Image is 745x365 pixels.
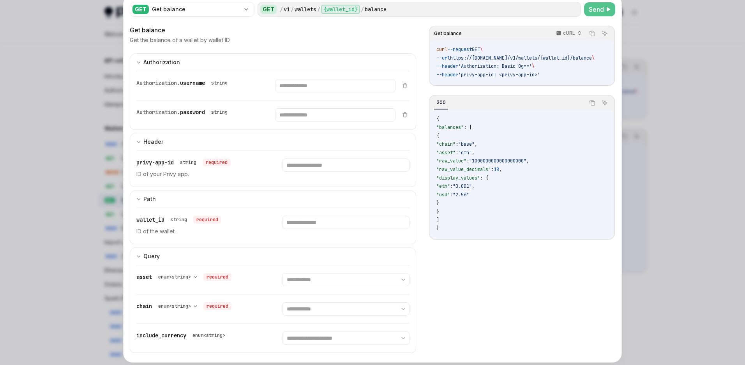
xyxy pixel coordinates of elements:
[458,141,475,147] span: "base"
[171,217,187,223] div: string
[472,150,475,156] span: ,
[136,302,231,310] div: chain
[295,5,316,13] div: wallets
[436,55,450,61] span: --url
[136,273,152,280] span: asset
[447,46,472,53] span: --request
[600,98,610,108] button: Ask AI
[491,166,494,173] span: :
[587,28,597,39] button: Copy the contents from the code block
[480,175,488,181] span: : {
[436,225,439,231] span: }
[589,5,604,14] span: Send
[203,159,231,166] div: required
[436,200,439,206] span: }
[136,303,152,310] span: chain
[130,25,416,35] div: Get balance
[180,109,205,116] span: password
[136,79,231,87] div: Authorization.username
[136,216,221,224] div: wallet_id
[130,133,416,150] button: expand input section
[436,158,466,164] span: "raw_value"
[480,46,483,53] span: \
[321,5,360,14] div: {wallet_id}
[136,331,228,339] div: include_currency
[466,158,469,164] span: :
[317,5,320,13] div: /
[136,109,180,116] span: Authorization.
[436,141,455,147] span: "chain"
[211,109,228,115] div: string
[203,273,231,281] div: required
[136,169,263,179] p: ID of your Privy app.
[136,332,186,339] span: include_currency
[136,79,180,86] span: Authorization.
[192,332,225,339] div: enum<string>
[434,30,462,37] span: Get balance
[563,30,575,36] p: cURL
[361,5,364,13] div: /
[436,133,439,139] span: {
[136,159,231,166] div: privy-app-id
[464,124,472,130] span: : [
[600,28,610,39] button: Ask AI
[499,166,502,173] span: ,
[284,5,290,13] div: v1
[450,183,453,189] span: :
[453,192,469,198] span: "2.56"
[136,108,231,116] div: Authorization.password
[587,98,597,108] button: Copy the contents from the code block
[458,72,540,78] span: 'privy-app-id: <privy-app-id>'
[143,137,163,146] div: Header
[436,63,458,69] span: --header
[130,247,416,265] button: expand input section
[552,27,585,40] button: cURL
[365,5,387,13] div: balance
[475,141,477,147] span: ,
[592,55,595,61] span: \
[130,36,231,44] p: Get the balance of a wallet by wallet ID.
[455,141,458,147] span: :
[193,216,221,224] div: required
[436,217,439,223] span: ]
[436,72,458,78] span: --header
[280,5,283,13] div: /
[494,166,499,173] span: 18
[152,5,240,13] div: Get balance
[436,175,480,181] span: "display_values"
[260,5,277,14] div: GET
[472,183,475,189] span: ,
[211,80,228,86] div: string
[472,46,480,53] span: GET
[143,194,156,204] div: Path
[453,183,472,189] span: "0.001"
[180,159,196,166] div: string
[436,116,439,122] span: {
[584,2,615,16] button: Send
[136,159,174,166] span: privy-app-id
[458,150,472,156] span: "eth"
[436,208,439,215] span: }
[436,46,447,53] span: curl
[130,190,416,208] button: expand input section
[143,58,180,67] div: Authorization
[436,183,450,189] span: "eth"
[136,227,263,236] p: ID of the wallet.
[132,5,149,14] div: GET
[130,53,416,71] button: expand input section
[136,273,231,281] div: asset
[458,63,532,69] span: 'Authorization: Basic Og=='
[130,1,254,18] button: GETGet balance
[434,98,448,107] div: 200
[436,124,464,130] span: "balances"
[436,166,491,173] span: "raw_value_decimals"
[469,158,526,164] span: "1000000000000000000"
[450,192,453,198] span: :
[291,5,294,13] div: /
[436,192,450,198] span: "usd"
[450,55,592,61] span: https://[DOMAIN_NAME]/v1/wallets/{wallet_id}/balance
[180,79,205,86] span: username
[455,150,458,156] span: :
[136,216,164,223] span: wallet_id
[532,63,535,69] span: \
